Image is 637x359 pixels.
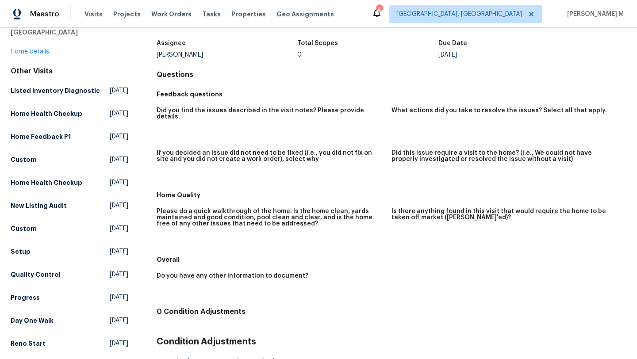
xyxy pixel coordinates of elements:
a: Custom[DATE] [11,152,128,168]
a: Custom[DATE] [11,221,128,237]
h5: Day One Walk [11,316,54,325]
div: 4 [376,5,382,14]
h5: Overall [157,255,626,264]
h4: Questions [157,70,626,79]
a: Home Health Checkup[DATE] [11,175,128,191]
span: [DATE] [110,270,128,279]
span: [GEOGRAPHIC_DATA], [GEOGRAPHIC_DATA] [396,10,522,19]
h5: Home Health Checkup [11,178,82,187]
h5: Home Quality [157,191,626,199]
a: Setup[DATE] [11,244,128,260]
h5: If you decided an issue did not need to be fixed (i.e., you did not fix on site and you did not c... [157,150,384,162]
span: [DATE] [110,293,128,302]
h5: What actions did you take to resolve the issues? Select all that apply. [391,107,607,114]
h5: Progress [11,293,40,302]
div: [PERSON_NAME] [157,52,298,58]
div: 0 [297,52,438,58]
h5: Reno Start [11,339,46,348]
h5: Setup [11,247,31,256]
h4: 0 Condition Adjustments [157,307,626,316]
a: Listed Inventory Diagnostic[DATE] [11,83,128,99]
span: [DATE] [110,201,128,210]
span: Projects [113,10,141,19]
a: Home Feedback P1[DATE] [11,129,128,145]
span: [DATE] [110,339,128,348]
a: Day One Walk[DATE] [11,313,128,328]
span: [DATE] [110,224,128,233]
span: [DATE] [110,132,128,141]
h5: Is there anything found in this visit that would require the home to be taken off market ([PERSON... [391,208,619,221]
h5: [GEOGRAPHIC_DATA] [11,28,128,37]
a: Home details [11,49,49,55]
h5: Please do a quick walkthrough of the home. Is the home clean, yards maintained and good condition... [157,208,384,227]
span: [DATE] [110,316,128,325]
a: Reno Start[DATE] [11,336,128,351]
span: Work Orders [151,10,192,19]
h5: Custom [11,155,37,164]
h5: Home Health Checkup [11,109,82,118]
span: Maestro [30,10,59,19]
span: [DATE] [110,155,128,164]
span: Geo Assignments [276,10,334,19]
span: Tasks [202,11,221,17]
span: [DATE] [110,247,128,256]
a: Progress[DATE] [11,290,128,306]
h5: Assignee [157,40,186,46]
h5: Custom [11,224,37,233]
span: [PERSON_NAME] M [564,10,624,19]
h5: Did this issue require a visit to the home? (i.e., We could not have properly investigated or res... [391,150,619,162]
h3: Condition Adjustments [157,337,626,346]
h5: Feedback questions [157,90,626,99]
span: [DATE] [110,178,128,187]
h5: Do you have any other information to document? [157,273,308,279]
span: Properties [231,10,266,19]
h5: Quality Control [11,270,61,279]
h5: Due Date [438,40,467,46]
a: Quality Control[DATE] [11,267,128,283]
h5: New Listing Audit [11,201,67,210]
span: [DATE] [110,109,128,118]
span: Visits [84,10,103,19]
h5: Home Feedback P1 [11,132,71,141]
a: Home Health Checkup[DATE] [11,106,128,122]
a: New Listing Audit[DATE] [11,198,128,214]
div: Other Visits [11,67,128,76]
h5: Listed Inventory Diagnostic [11,86,100,95]
h5: Did you find the issues described in the visit notes? Please provide details. [157,107,384,120]
h5: Total Scopes [297,40,338,46]
span: [DATE] [110,86,128,95]
div: [DATE] [438,52,579,58]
